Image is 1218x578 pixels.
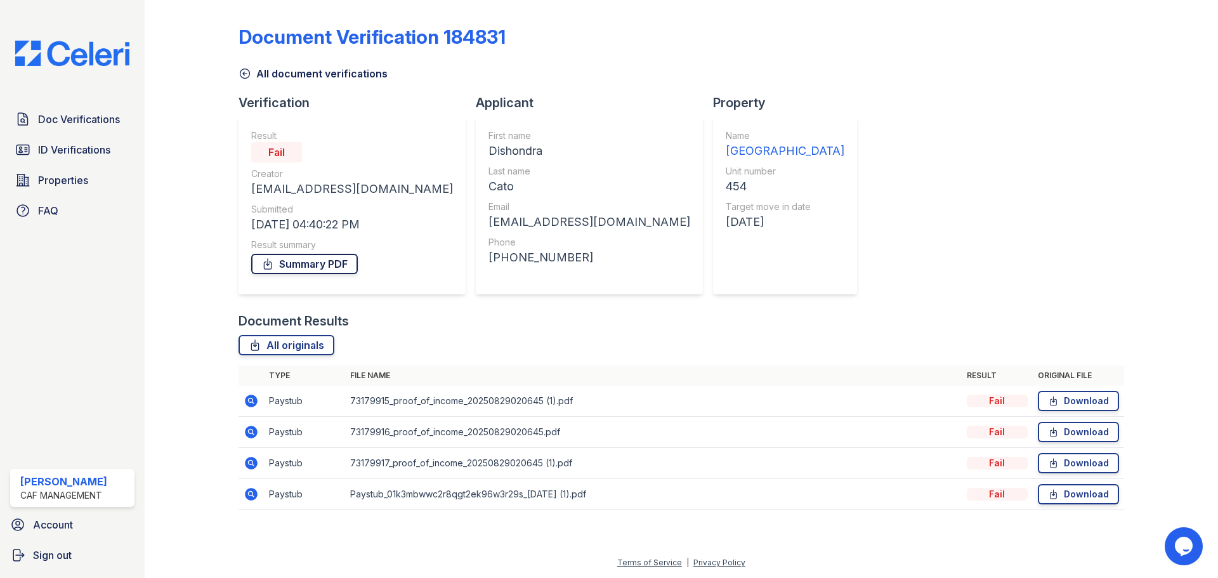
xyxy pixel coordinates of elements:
td: Paystub [264,448,345,479]
span: FAQ [38,203,58,218]
div: Name [726,129,844,142]
div: First name [488,129,690,142]
a: Download [1038,484,1119,504]
a: Terms of Service [617,558,682,567]
span: Doc Verifications [38,112,120,127]
td: Paystub [264,479,345,510]
div: Creator [251,167,453,180]
div: Phone [488,236,690,249]
div: Dishondra [488,142,690,160]
td: Paystub [264,417,345,448]
div: Email [488,200,690,213]
a: Name [GEOGRAPHIC_DATA] [726,129,844,160]
div: Result [251,129,453,142]
span: ID Verifications [38,142,110,157]
img: CE_Logo_Blue-a8612792a0a2168367f1c8372b55b34899dd931a85d93a1a3d3e32e68fde9ad4.png [5,41,140,66]
span: Properties [38,173,88,188]
a: Download [1038,453,1119,473]
span: Account [33,517,73,532]
a: Download [1038,391,1119,411]
div: [PERSON_NAME] [20,474,107,489]
a: Properties [10,167,134,193]
div: [EMAIL_ADDRESS][DOMAIN_NAME] [251,180,453,198]
div: Property [713,94,867,112]
td: 73179916_proof_of_income_20250829020645.pdf [345,417,962,448]
th: File name [345,365,962,386]
a: Account [5,512,140,537]
div: [EMAIL_ADDRESS][DOMAIN_NAME] [488,213,690,231]
th: Original file [1033,365,1124,386]
a: Sign out [5,542,140,568]
a: Download [1038,422,1119,442]
td: 73179917_proof_of_income_20250829020645 (1).pdf [345,448,962,479]
div: Unit number [726,165,844,178]
td: Paystub_01k3mbwwc2r8qgt2ek96w3r29s_[DATE] (1).pdf [345,479,962,510]
a: ID Verifications [10,137,134,162]
div: 454 [726,178,844,195]
div: [DATE] 04:40:22 PM [251,216,453,233]
div: [PHONE_NUMBER] [488,249,690,266]
div: Document Results [239,312,349,330]
a: FAQ [10,198,134,223]
a: Doc Verifications [10,107,134,132]
div: Target move in date [726,200,844,213]
div: Fail [967,426,1028,438]
div: [GEOGRAPHIC_DATA] [726,142,844,160]
div: [DATE] [726,213,844,231]
div: | [686,558,689,567]
div: Fail [967,395,1028,407]
iframe: chat widget [1165,527,1205,565]
div: Submitted [251,203,453,216]
a: All document verifications [239,66,388,81]
div: Result summary [251,239,453,251]
div: Document Verification 184831 [239,25,506,48]
div: Applicant [476,94,713,112]
th: Result [962,365,1033,386]
a: Summary PDF [251,254,358,274]
div: Last name [488,165,690,178]
a: Privacy Policy [693,558,745,567]
div: Fail [967,457,1028,470]
a: All originals [239,335,334,355]
span: Sign out [33,548,72,563]
td: Paystub [264,386,345,417]
div: CAF Management [20,489,107,502]
div: Cato [488,178,690,195]
td: 73179915_proof_of_income_20250829020645 (1).pdf [345,386,962,417]
div: Fail [251,142,302,162]
th: Type [264,365,345,386]
div: Verification [239,94,476,112]
div: Fail [967,488,1028,501]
